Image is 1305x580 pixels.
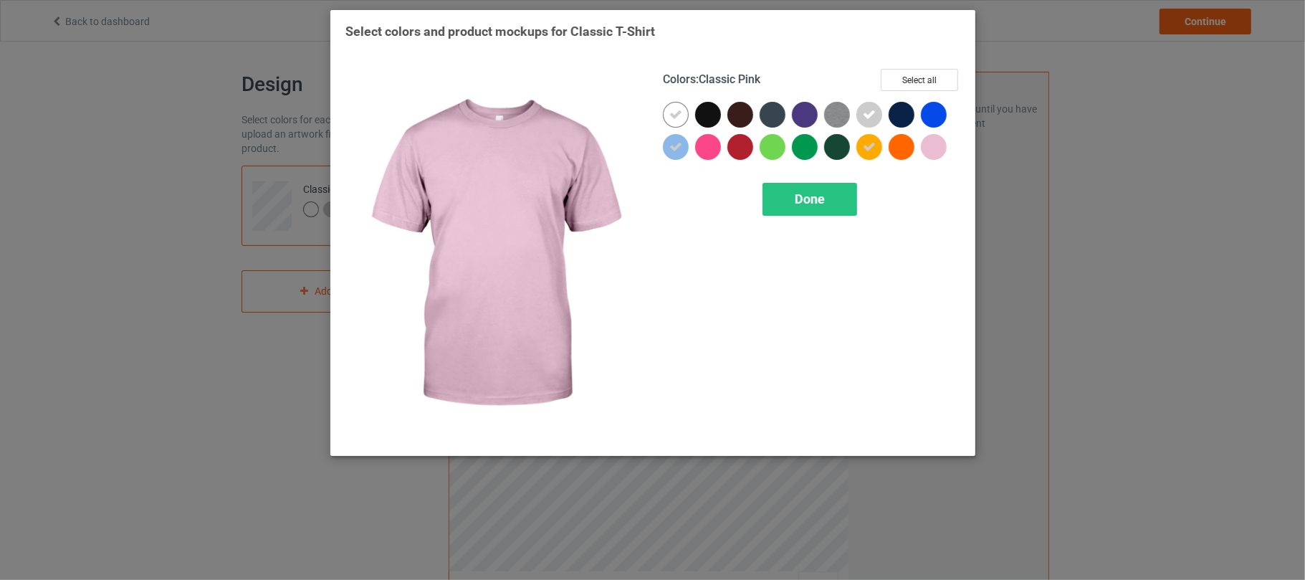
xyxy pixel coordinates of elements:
span: Done [795,191,825,206]
span: Select colors and product mockups for Classic T-Shirt [345,24,655,39]
button: Select all [881,69,958,91]
img: heather_texture.png [824,102,850,128]
span: Colors [663,72,696,86]
img: regular.jpg [345,69,643,441]
span: Classic Pink [699,72,760,86]
h4: : [663,72,760,87]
